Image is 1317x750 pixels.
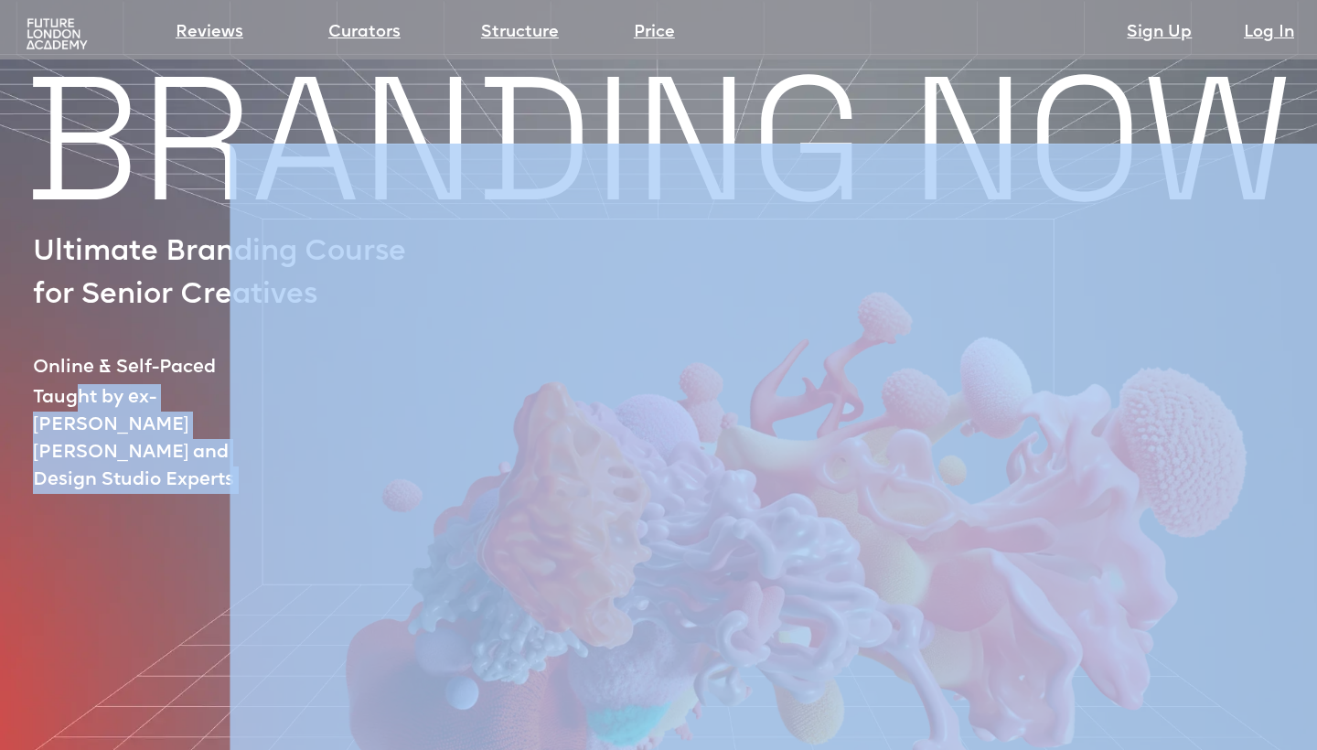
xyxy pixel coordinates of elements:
[634,20,675,46] a: Price
[1127,20,1192,46] a: Sign Up
[176,20,243,46] a: Reviews
[1244,20,1294,46] a: Log In
[33,384,296,495] p: Taught by ex-[PERSON_NAME] [PERSON_NAME] and Design Studio Experts
[328,20,401,46] a: Curators
[481,20,559,46] a: Structure
[33,231,428,318] p: Ultimate Branding Course for Senior Creatives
